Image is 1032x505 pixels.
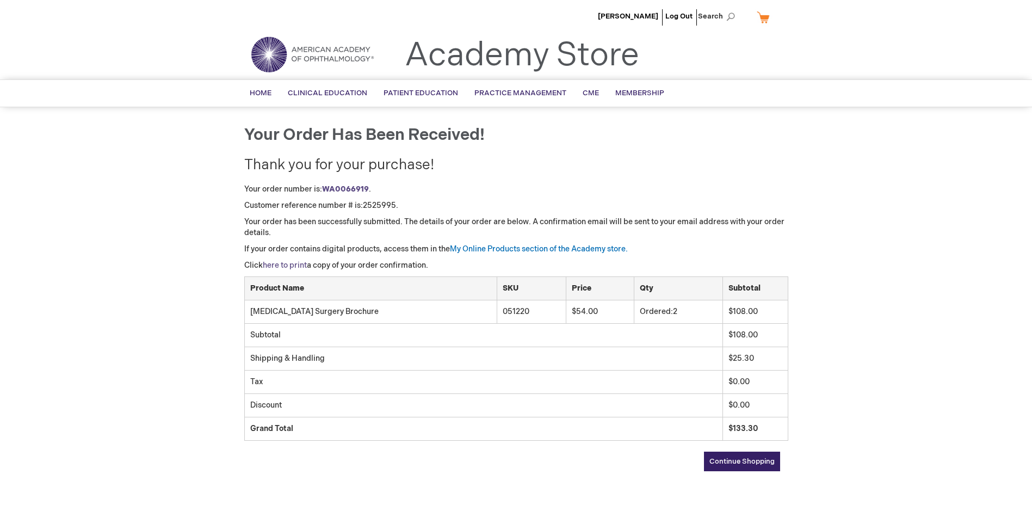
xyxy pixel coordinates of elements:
td: $25.30 [722,347,788,371]
p: If your order contains digital products, access them in the [244,244,788,255]
a: here to print [263,261,307,270]
p: Click a copy of your order confirmation. [244,260,788,271]
a: Academy Store [405,36,639,75]
th: Qty [634,277,722,300]
span: Your order has been received! [244,125,485,145]
td: Tax [244,371,722,394]
span: Continue Shopping [709,457,775,466]
th: Price [566,277,634,300]
span: Search [698,5,739,27]
td: Subtotal [244,324,722,347]
td: $54.00 [566,300,634,323]
td: $0.00 [722,371,788,394]
a: WA0066919 [322,184,369,194]
td: Grand Total [244,417,722,441]
span: Practice Management [474,89,566,97]
td: 051220 [497,300,566,323]
a: Continue Shopping [704,452,780,471]
th: Product Name [244,277,497,300]
p: Your order number is: . [244,184,788,195]
h2: Thank you for your purchase! [244,158,788,174]
span: Ordered: [640,307,673,316]
span: Home [250,89,271,97]
th: Subtotal [722,277,788,300]
td: Shipping & Handling [244,347,722,371]
td: 2 [634,300,722,323]
span: Patient Education [384,89,458,97]
p: Your order has been successfully submitted. The details of your order are below. A confirmation e... [244,217,788,238]
span: Clinical Education [288,89,367,97]
td: [MEDICAL_DATA] Surgery Brochure [244,300,497,323]
td: $0.00 [722,394,788,417]
span: 2525995 [363,201,396,210]
td: $133.30 [722,417,788,441]
td: $108.00 [722,300,788,323]
th: SKU [497,277,566,300]
span: Membership [615,89,664,97]
a: [PERSON_NAME] [598,12,658,21]
span: CME [583,89,599,97]
p: Customer reference number # is: . [244,200,788,211]
a: Log Out [665,12,693,21]
a: My Online Products section of the Academy store. [450,244,628,254]
td: $108.00 [722,324,788,347]
td: Discount [244,394,722,417]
